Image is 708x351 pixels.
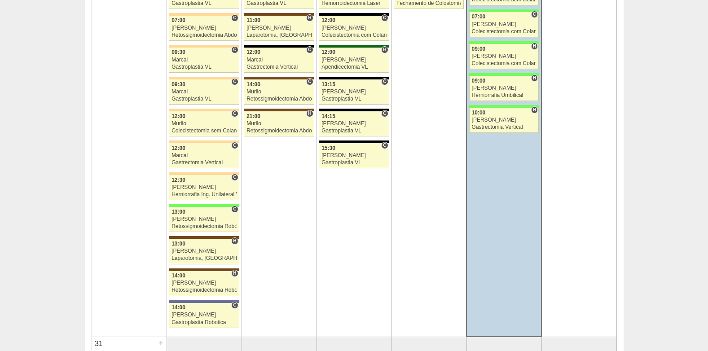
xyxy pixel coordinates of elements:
[231,302,238,309] span: Consultório
[319,77,389,79] div: Key: Blanc
[231,110,238,117] span: Consultório
[246,57,312,63] div: Marcal
[321,89,387,95] div: [PERSON_NAME]
[169,16,239,41] a: C 07:00 [PERSON_NAME] Retossigmoidectomia Abdominal VL
[306,110,313,117] span: Hospital
[172,320,237,325] div: Gastroplastia Robotica
[246,121,312,127] div: Murilo
[472,92,536,98] div: Herniorrafia Umbilical
[246,64,312,70] div: Gastrectomia Vertical
[172,89,237,95] div: Marcal
[169,268,239,271] div: Key: Santa Joana
[321,121,387,127] div: [PERSON_NAME]
[306,46,313,53] span: Consultório
[169,45,239,48] div: Key: Bartira
[246,128,312,134] div: Retossigmoidectomia Abdominal VL
[469,105,539,108] div: Key: Brasil
[172,0,237,6] div: Gastroplastia VL
[472,53,536,59] div: [PERSON_NAME]
[244,111,314,136] a: H 21:00 Murilo Retossigmoidectomia Abdominal VL
[244,13,314,16] div: Key: Santa Joana
[319,143,389,168] a: C 15:30 [PERSON_NAME] Gastroplastia VL
[169,303,239,328] a: C 14:00 [PERSON_NAME] Gastroplastia Robotica
[321,57,387,63] div: [PERSON_NAME]
[172,216,237,222] div: [PERSON_NAME]
[172,121,237,127] div: Murilo
[244,45,314,48] div: Key: Blanc
[321,113,335,119] span: 14:15
[172,57,237,63] div: Marcal
[531,11,538,18] span: Consultório
[169,77,239,79] div: Key: Bartira
[172,255,237,261] div: Laparotomia, [GEOGRAPHIC_DATA], Drenagem, Bridas
[172,312,237,318] div: [PERSON_NAME]
[319,140,389,143] div: Key: Blanc
[469,73,539,76] div: Key: Brasil
[469,44,539,69] a: H 09:00 [PERSON_NAME] Colecistectomia com Colangiografia VL
[321,32,387,38] div: Colecistectomia com Colangiografia VL
[246,96,312,102] div: Retossigmoidectomia Abdominal VL
[172,209,185,215] span: 13:00
[172,64,237,70] div: Gastroplastia VL
[244,48,314,73] a: C 12:00 Marcal Gastrectomia Vertical
[231,174,238,181] span: Consultório
[169,48,239,73] a: C 09:30 Marcal Gastroplastia VL
[246,89,312,95] div: Murilo
[246,113,260,119] span: 21:00
[472,22,536,27] div: [PERSON_NAME]
[321,145,335,151] span: 15:30
[469,76,539,101] a: H 09:00 [PERSON_NAME] Herniorrafia Umbilical
[231,206,238,213] span: Consultório
[319,45,389,48] div: Key: Santa Maria
[231,237,238,245] span: Hospital
[531,106,538,114] span: Hospital
[169,236,239,239] div: Key: Santa Joana
[472,46,486,52] span: 09:00
[472,29,536,35] div: Colecistectomia com Colangiografia VL
[172,49,185,55] span: 09:30
[396,0,461,6] div: Fechamento de Colostomia ou Enterostomia
[381,46,388,53] span: Hospital
[381,142,388,149] span: Consultório
[172,17,185,23] span: 07:00
[169,172,239,175] div: Key: Bartira
[169,140,239,143] div: Key: Bartira
[531,43,538,50] span: Hospital
[381,78,388,85] span: Consultório
[172,241,185,247] span: 13:00
[381,110,388,117] span: Consultório
[246,17,260,23] span: 11:00
[306,14,313,22] span: Hospital
[169,175,239,200] a: C 12:30 [PERSON_NAME] Herniorrafia Ing. Unilateral VL
[172,184,237,190] div: [PERSON_NAME]
[231,270,238,277] span: Hospital
[246,32,312,38] div: Laparotomia, [GEOGRAPHIC_DATA], Drenagem, Bridas VL
[172,224,237,229] div: Retossigmoidectomia Robótica
[169,239,239,264] a: H 13:00 [PERSON_NAME] Laparotomia, [GEOGRAPHIC_DATA], Drenagem, Bridas
[169,109,239,111] div: Key: Bartira
[321,128,387,134] div: Gastroplastia VL
[319,16,389,41] a: C 12:00 [PERSON_NAME] Colecistectomia com Colangiografia VL
[169,271,239,296] a: H 14:00 [PERSON_NAME] Retossigmoidectomia Robótica
[472,61,536,66] div: Colecistectomia com Colangiografia VL
[169,204,239,207] div: Key: Brasil
[244,109,314,111] div: Key: Santa Joana
[172,128,237,134] div: Colecistectomia sem Colangiografia VL
[172,81,185,88] span: 09:30
[172,248,237,254] div: [PERSON_NAME]
[172,25,237,31] div: [PERSON_NAME]
[244,79,314,105] a: C 14:00 Murilo Retossigmoidectomia Abdominal VL
[319,13,389,16] div: Key: Blanc
[321,64,387,70] div: Apendicectomia VL
[172,32,237,38] div: Retossigmoidectomia Abdominal VL
[531,75,538,82] span: Hospital
[472,110,486,116] span: 10:00
[321,17,335,23] span: 12:00
[306,78,313,85] span: Consultório
[381,14,388,22] span: Consultório
[244,16,314,41] a: H 11:00 [PERSON_NAME] Laparotomia, [GEOGRAPHIC_DATA], Drenagem, Bridas VL
[231,14,238,22] span: Consultório
[246,49,260,55] span: 12:00
[472,85,536,91] div: [PERSON_NAME]
[321,160,387,166] div: Gastroplastia VL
